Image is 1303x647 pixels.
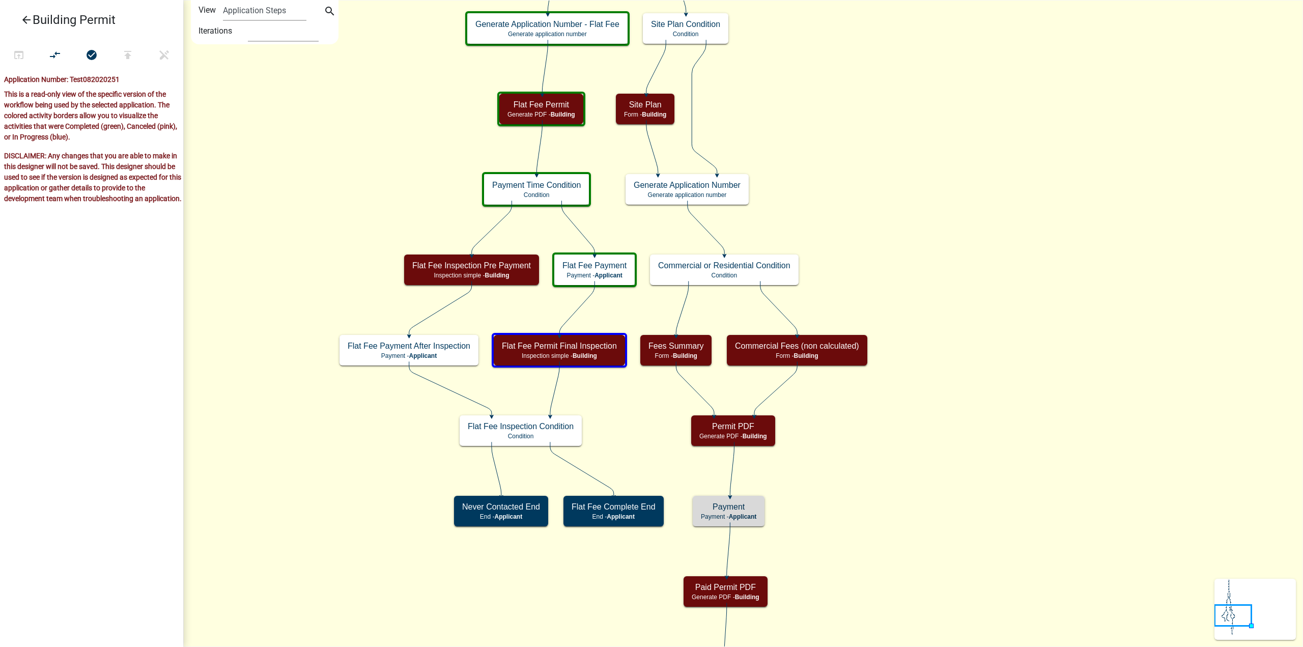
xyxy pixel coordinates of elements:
[673,352,697,359] span: Building
[743,433,767,440] span: Building
[8,8,167,32] a: Building Permit
[1,45,37,67] button: Test Workflow
[658,272,790,279] p: Condition
[507,100,575,109] h5: Flat Fee Permit
[648,352,703,359] p: Form -
[573,352,597,359] span: Building
[648,341,703,351] h5: Fees Summary
[692,594,759,601] p: Generate PDF -
[4,74,183,89] div: Application Number: Test082020251
[729,513,757,520] span: Applicant
[462,513,540,520] p: End -
[502,341,617,351] h5: Flat Fee Permit Final Inspection
[701,502,756,512] h5: Payment
[475,31,619,38] p: Generate application number
[412,272,531,279] p: Inspection simple -
[462,502,540,512] h5: Never Contacted End
[468,433,574,440] p: Condition
[735,341,859,351] h5: Commercial Fees (non calculated)
[322,4,338,20] button: search
[594,272,622,279] span: Applicant
[485,272,509,279] span: Building
[4,89,183,143] p: This is a read-only view of the specific version of the workflow being used by the selected appli...
[658,261,790,270] h5: Commercial or Residential Condition
[502,352,617,359] p: Inspection simple -
[1,45,183,69] div: Workflow actions
[412,261,531,270] h5: Flat Fee Inspection Pre Payment
[37,45,73,67] button: Auto Layout
[562,272,627,279] p: Payment -
[607,513,635,520] span: Applicant
[468,421,574,431] h5: Flat Fee Inspection Condition
[348,352,470,359] p: Payment -
[324,5,336,19] i: search
[634,180,741,190] h5: Generate Application Number
[699,433,767,440] p: Generate PDF -
[492,180,581,190] h5: Payment Time Condition
[735,594,759,601] span: Building
[572,502,656,512] h5: Flat Fee Complete End
[49,49,62,63] i: compare_arrows
[624,111,666,118] p: Form -
[492,191,581,199] p: Condition
[348,341,470,351] h5: Flat Fee Payment After Inspection
[562,261,627,270] h5: Flat Fee Payment
[122,49,134,63] i: publish
[73,45,110,67] button: No problems
[551,111,575,118] span: Building
[86,49,98,63] i: check_circle
[642,111,666,118] span: Building
[13,49,25,63] i: open_in_browser
[692,582,759,592] h5: Paid Permit PDF
[507,111,575,118] p: Generate PDF -
[735,352,859,359] p: Form -
[475,19,619,29] h5: Generate Application Number - Flat Fee
[699,421,767,431] h5: Permit PDF
[20,14,33,28] i: arrow_back
[624,100,666,109] h5: Site Plan
[409,352,437,359] span: Applicant
[701,513,756,520] p: Payment -
[634,191,741,199] p: Generate application number
[146,45,183,67] button: Save
[651,31,720,38] p: Condition
[651,19,720,29] h5: Site Plan Condition
[495,513,523,520] span: Applicant
[4,151,183,204] p: DISCLAIMER: Any changes that you are able to make in this designer will not be saved. This design...
[794,352,818,359] span: Building
[572,513,656,520] p: End -
[199,21,232,41] label: Iterations
[158,49,171,63] i: edit_off
[109,45,146,67] button: Publish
